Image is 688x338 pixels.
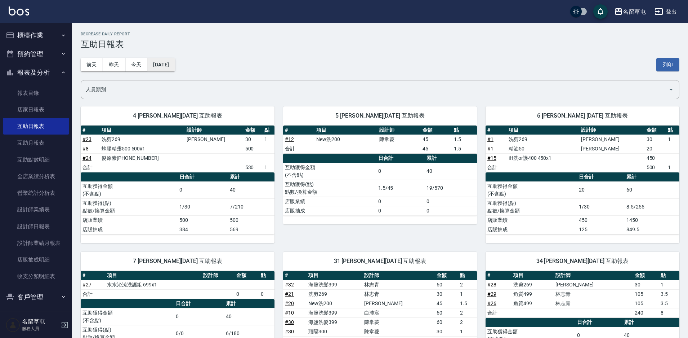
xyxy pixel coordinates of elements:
td: 髮原素[PHONE_NUMBER] [100,153,185,163]
a: #23 [82,136,91,142]
td: 1.5 [452,144,477,153]
td: 陳韋菱 [362,317,435,327]
p: 服務人員 [22,325,59,332]
td: 0 [376,206,425,215]
table: a dense table [486,172,679,234]
td: 店販抽成 [81,225,178,234]
th: 金額 [244,126,263,135]
td: 陳韋菱 [377,135,421,144]
td: 洗剪269 [307,289,362,299]
td: 45 [421,144,452,153]
th: 累計 [224,299,274,308]
th: 項目 [511,271,554,280]
td: 海鹽洗髮399 [307,308,362,317]
td: 1.5/45 [376,180,425,197]
a: 設計師業績表 [3,201,69,218]
td: 陳韋菱 [362,327,435,336]
h3: 互助日報表 [81,39,679,49]
a: #26 [487,300,496,306]
th: 金額 [645,126,666,135]
td: 洗剪269 [100,135,185,144]
th: 日合計 [575,318,622,327]
td: 0 [174,308,224,325]
td: 1/30 [178,198,228,215]
a: #1 [487,146,493,152]
a: 收支分類明細表 [3,268,69,285]
td: New洗200 [307,299,362,308]
span: 34 [PERSON_NAME][DATE] 互助報表 [494,258,671,265]
td: 60 [625,181,679,198]
td: 2 [458,317,477,327]
button: 列印 [656,58,679,71]
a: #30 [285,319,294,325]
a: 互助點數明細 [3,152,69,168]
th: 金額 [421,126,452,135]
td: 1 [666,135,679,144]
th: # [81,126,100,135]
div: 名留草屯 [623,7,646,16]
th: 設計師 [377,126,421,135]
td: 林志青 [362,280,435,289]
td: 頭隔300 [307,327,362,336]
td: 2 [458,280,477,289]
td: 450 [577,215,625,225]
button: 名留草屯 [611,4,649,19]
table: a dense table [486,271,679,318]
span: 5 [PERSON_NAME][DATE] 互助報表 [292,112,468,119]
td: 105 [633,299,659,308]
td: 店販業績 [283,197,376,206]
a: #10 [285,310,294,316]
td: 125 [577,225,625,234]
td: 30 [435,327,458,336]
th: 點 [259,271,274,280]
td: 白沛宸 [362,308,435,317]
a: #27 [82,282,91,287]
button: 前天 [81,58,103,71]
td: 互助獲得金額 (不含點) [81,308,174,325]
td: 530 [244,163,263,172]
td: 8 [659,308,679,317]
th: # [81,271,105,280]
button: 登出 [652,5,679,18]
th: # [486,271,511,280]
td: 合計 [486,163,507,172]
td: 8.5/255 [625,198,679,215]
th: 累計 [625,172,679,182]
th: 設計師 [579,126,644,135]
td: 洗剪269 [511,280,554,289]
td: 1 [666,163,679,172]
td: 精油50 [507,144,579,153]
td: 0 [178,181,228,198]
th: 金額 [435,271,458,280]
td: 1.5 [458,299,477,308]
th: 點 [659,271,679,280]
td: 店販業績 [81,215,178,225]
th: 項目 [507,126,579,135]
a: #1 [487,136,493,142]
td: 1 [263,163,274,172]
td: [PERSON_NAME] [579,135,644,144]
span: 7 [PERSON_NAME][DATE] 互助報表 [89,258,266,265]
table: a dense table [283,126,477,154]
td: 角質499 [511,299,554,308]
a: 營業統計分析表 [3,185,69,201]
button: 客戶管理 [3,288,69,307]
a: 設計師業績月報表 [3,235,69,251]
td: 30 [244,135,263,144]
td: 60 [435,280,458,289]
th: 金額 [234,271,259,280]
td: 7/210 [228,198,274,215]
a: #30 [285,329,294,334]
td: 蜂膠精露500 500x1 [100,144,185,153]
a: #21 [285,291,294,297]
td: 0 [425,197,477,206]
a: 互助日報表 [3,118,69,135]
a: 報表目錄 [3,85,69,101]
span: 31 [PERSON_NAME][DATE] 互助報表 [292,258,468,265]
td: 1.5 [452,135,477,144]
th: 累計 [228,172,274,182]
td: 合計 [283,144,314,153]
td: 500 [645,163,666,172]
td: 店販抽成 [486,225,577,234]
th: # [486,126,507,135]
